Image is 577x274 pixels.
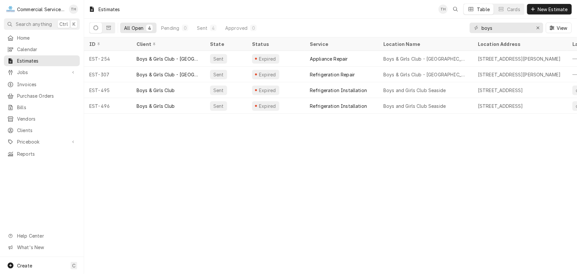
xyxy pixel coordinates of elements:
div: State [210,41,242,48]
span: Bills [17,104,76,111]
div: Boys & Girls Club - [GEOGRAPHIC_DATA] [137,55,200,62]
div: Location Address [478,41,561,48]
div: Sent [213,55,224,62]
a: Invoices [4,79,80,90]
div: Pending [161,25,179,31]
span: Ctrl [59,21,68,28]
span: Jobs [17,69,67,76]
a: Estimates [4,55,80,66]
span: Home [17,34,76,41]
a: Vendors [4,113,80,124]
span: View [555,25,569,31]
span: Clients [17,127,76,134]
div: TH [69,5,78,14]
a: Clients [4,125,80,136]
div: 0 [251,25,255,31]
div: Sent [213,71,224,78]
span: C [72,262,75,269]
div: Boys & Girls Club [137,103,175,109]
a: Calendar [4,44,80,55]
div: C [6,5,15,14]
div: Refrigeration Installation [310,87,367,94]
div: ID [89,41,125,48]
a: Reports [4,148,80,159]
span: Purchase Orders [17,92,76,99]
div: EST-254 [84,51,131,67]
div: Boys and Girls Club Seaside [383,87,446,94]
button: New Estimate [527,4,572,14]
div: Sent [213,103,224,109]
a: Go to Pricebook [4,136,80,147]
span: New Estimate [536,6,569,13]
span: What's New [17,244,76,251]
a: Go to Help Center [4,230,80,241]
a: Home [4,32,80,43]
div: 0 [183,25,187,31]
span: Help Center [17,232,76,239]
span: Search anything [16,21,52,28]
span: Estimates [17,57,76,64]
button: Search anythingCtrlK [4,18,80,30]
div: Client [137,41,198,48]
div: EST-496 [84,98,131,114]
div: Tricia Hansen's Avatar [69,5,78,14]
a: Go to Jobs [4,67,80,78]
div: Expired [258,71,277,78]
div: Boys & Girls Club - [GEOGRAPHIC_DATA] [137,71,200,78]
span: Vendors [17,115,76,122]
span: Pricebook [17,138,67,145]
div: Commercial Service Co. [17,6,65,13]
div: [STREET_ADDRESS] [478,103,523,109]
a: Go to What's New [4,242,80,253]
div: Location Name [383,41,466,48]
input: Keyword search [481,23,531,33]
div: EST-495 [84,82,131,98]
div: Service [310,41,372,48]
div: Sent [197,25,207,31]
div: EST-307 [84,67,131,82]
a: Bills [4,102,80,113]
span: Create [17,263,32,268]
button: View [546,23,572,33]
div: [STREET_ADDRESS] [478,87,523,94]
div: Boys & Girls Club - [GEOGRAPHIC_DATA] [383,71,467,78]
div: 4 [211,25,215,31]
div: Commercial Service Co.'s Avatar [6,5,15,14]
div: Expired [258,103,277,109]
div: Expired [258,87,277,94]
div: Sent [213,87,224,94]
span: Reports [17,150,76,157]
div: All Open [124,25,143,31]
div: Refrigeration Installation [310,103,367,109]
a: Purchase Orders [4,90,80,101]
button: Open search [450,4,461,14]
div: Refrigeration Repair [310,71,355,78]
div: Table [477,6,490,13]
span: K [73,21,75,28]
div: Status [252,41,298,48]
span: Calendar [17,46,76,53]
div: Tricia Hansen's Avatar [438,5,448,14]
div: Boys & Girls Club [137,87,175,94]
div: Expired [258,55,277,62]
div: Approved [225,25,247,31]
div: [STREET_ADDRESS][PERSON_NAME] [478,71,561,78]
div: Appliance Repair [310,55,348,62]
span: Invoices [17,81,76,88]
div: [STREET_ADDRESS][PERSON_NAME] [478,55,561,62]
div: 4 [147,25,151,31]
div: Boys and Girls Club Seaside [383,103,446,109]
button: Erase input [533,23,543,33]
div: Boys & Girls Club - [GEOGRAPHIC_DATA] [383,55,467,62]
div: Cards [507,6,520,13]
div: TH [438,5,448,14]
